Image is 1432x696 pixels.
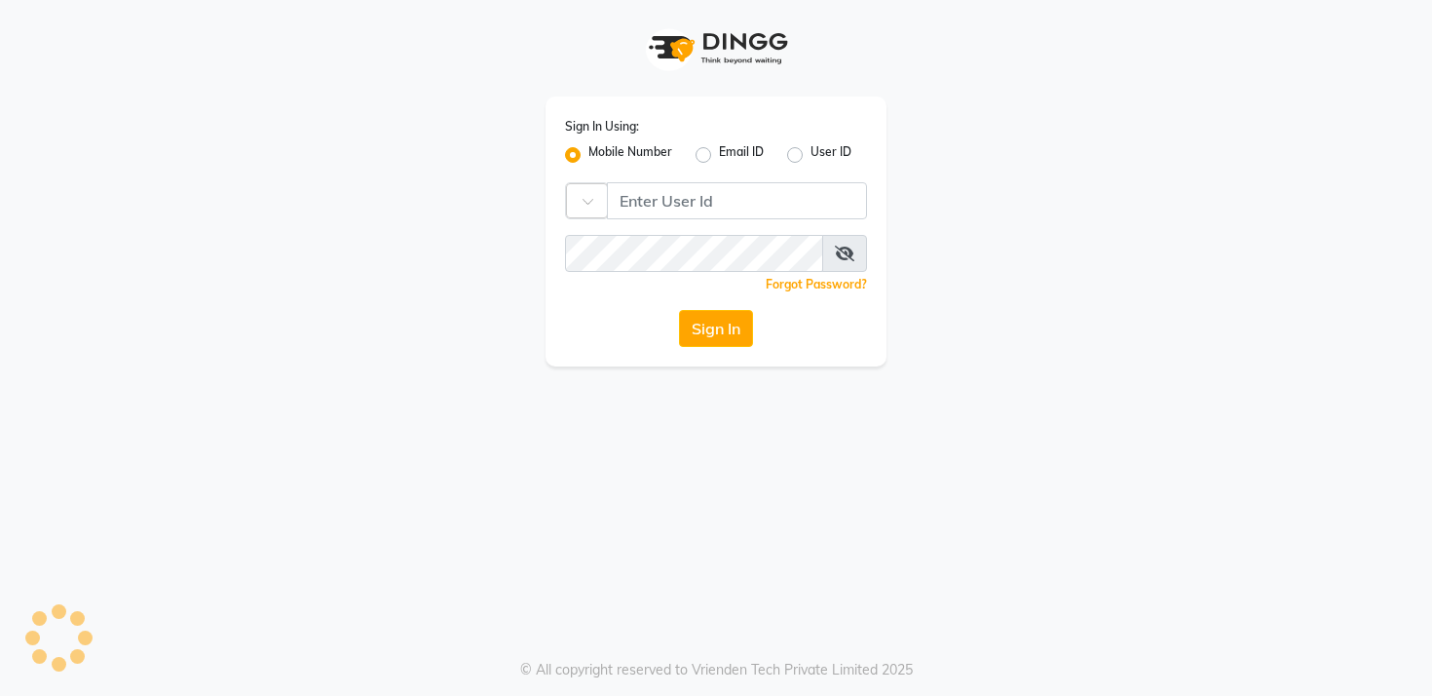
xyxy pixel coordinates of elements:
label: Mobile Number [588,143,672,167]
input: Username [565,235,823,272]
label: Email ID [719,143,764,167]
img: logo1.svg [638,19,794,77]
a: Forgot Password? [766,277,867,291]
button: Sign In [679,310,753,347]
label: User ID [810,143,851,167]
input: Username [607,182,867,219]
label: Sign In Using: [565,118,639,135]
